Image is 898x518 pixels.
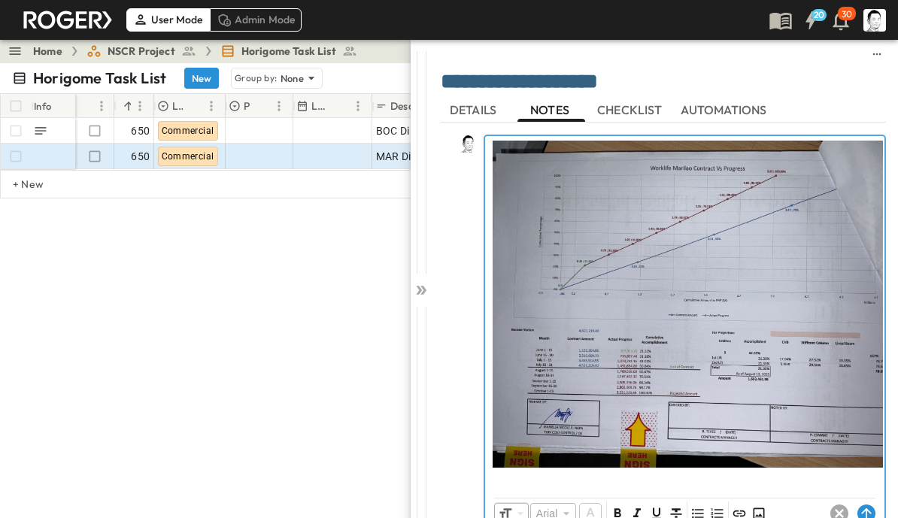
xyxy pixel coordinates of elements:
span: DETAILS [450,103,499,117]
button: Menu [131,97,149,115]
button: New [184,68,219,89]
img: Profile Picture [460,135,478,153]
span: BOC Direct Worklife [376,123,472,138]
h6: 20 [814,9,825,21]
span: 650 [131,149,150,164]
p: + New [13,177,22,192]
span: NSCR Project [108,44,175,59]
p: Group by: [235,71,278,86]
button: Menu [202,97,220,115]
div: User Mode [126,8,210,31]
p: Log [172,98,183,114]
button: Sort [253,98,270,114]
p: Horigome Task List [33,68,166,89]
span: MAR Direct Worklife [376,149,474,164]
button: Menu [349,97,367,115]
button: Sort [186,98,202,114]
button: Menu [93,97,111,115]
p: 30 [842,8,852,20]
p: Priority [244,98,250,114]
nav: breadcrumbs [33,44,366,59]
button: sidedrawer-menu [868,45,886,63]
div: Info [31,94,76,118]
img: Profile Picture [863,9,886,32]
button: Sort [81,98,98,114]
span: Commercial [162,151,214,162]
button: Sort [332,98,349,114]
span: AUTOMATIONS [681,103,770,117]
span: Horigome Task List [241,44,336,59]
span: CHECKLIST [597,103,666,117]
a: Home [33,44,62,59]
button: Sort [120,98,137,114]
p: Description [390,98,445,114]
span: NOTES [530,103,572,117]
p: None [281,71,305,86]
span: 650 [131,123,150,138]
button: Menu [270,97,288,115]
span: Commercial [162,126,214,136]
div: Info [34,85,52,127]
div: Admin Mode [210,8,302,31]
p: Last Email Date [311,98,329,114]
